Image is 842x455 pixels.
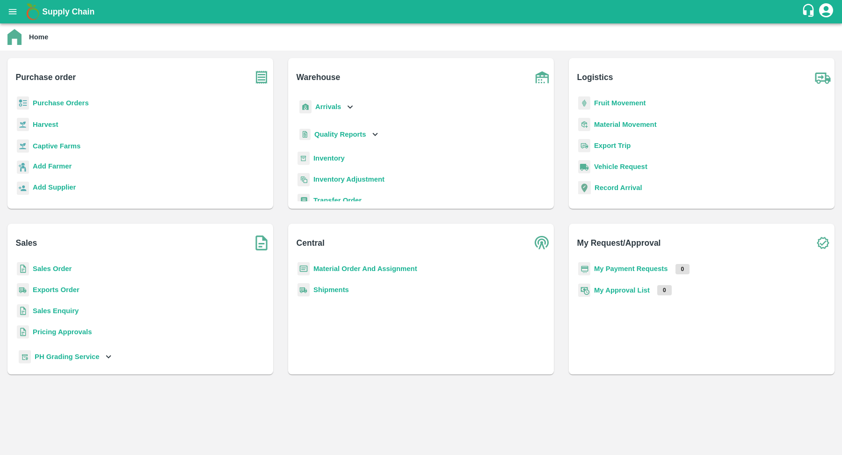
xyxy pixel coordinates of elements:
[315,103,341,110] b: Arrivals
[17,96,29,110] img: reciept
[578,262,590,276] img: payment
[17,182,29,195] img: supplier
[578,181,591,194] img: recordArrival
[29,33,48,41] b: Home
[7,29,22,45] img: home
[297,71,341,84] b: Warehouse
[33,182,76,195] a: Add Supplier
[299,100,312,114] img: whArrival
[530,231,554,255] img: central
[33,142,80,150] a: Captive Farms
[17,304,29,318] img: sales
[594,265,668,272] a: My Payment Requests
[17,283,29,297] img: shipments
[17,117,29,132] img: harvest
[578,117,590,132] img: material
[298,125,380,144] div: Quality Reports
[675,264,690,274] p: 0
[578,139,590,153] img: delivery
[577,71,613,84] b: Logistics
[17,139,29,153] img: harvest
[19,350,31,364] img: whTracker
[594,99,646,107] a: Fruit Movement
[17,325,29,339] img: sales
[811,66,835,89] img: truck
[33,162,72,170] b: Add Farmer
[594,286,650,294] a: My Approval List
[16,236,37,250] b: Sales
[17,161,29,174] img: farmer
[2,1,23,22] button: open drawer
[595,184,642,191] a: Record Arrival
[577,236,661,250] b: My Request/Approval
[298,96,356,117] div: Arrivals
[298,283,310,297] img: shipments
[313,197,362,204] a: Transfer Order
[298,152,310,165] img: whInventory
[578,96,590,110] img: fruit
[250,66,273,89] img: purchase
[313,286,349,294] a: Shipments
[33,121,58,128] a: Harvest
[594,142,631,149] a: Export Trip
[42,5,801,18] a: Supply Chain
[313,154,345,162] a: Inventory
[33,307,79,315] a: Sales Enquiry
[297,236,325,250] b: Central
[42,7,94,16] b: Supply Chain
[33,286,80,294] a: Exports Order
[33,99,89,107] a: Purchase Orders
[801,3,818,20] div: customer-support
[299,129,311,140] img: qualityReport
[23,2,42,21] img: logo
[33,328,92,336] a: Pricing Approvals
[313,176,385,183] a: Inventory Adjustment
[578,160,590,174] img: vehicle
[17,346,114,367] div: PH Grading Service
[530,66,554,89] img: warehouse
[594,121,657,128] a: Material Movement
[578,283,590,297] img: approval
[594,163,647,170] a: Vehicle Request
[250,231,273,255] img: soSales
[33,265,72,272] a: Sales Order
[298,262,310,276] img: centralMaterial
[818,2,835,22] div: account of current user
[33,183,76,191] b: Add Supplier
[811,231,835,255] img: check
[16,71,76,84] b: Purchase order
[657,285,672,295] p: 0
[298,194,310,207] img: whTransfer
[17,262,29,276] img: sales
[313,265,417,272] a: Material Order And Assignment
[298,173,310,186] img: inventory
[35,353,100,360] b: PH Grading Service
[314,131,366,138] b: Quality Reports
[33,161,72,174] a: Add Farmer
